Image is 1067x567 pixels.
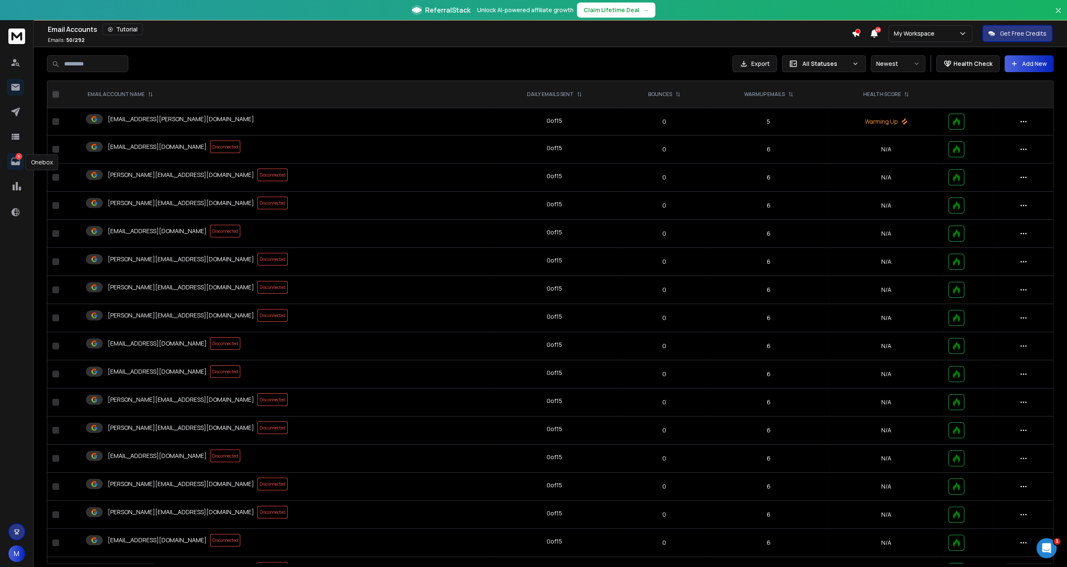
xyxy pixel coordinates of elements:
[108,480,254,488] p: [PERSON_NAME][EMAIL_ADDRESS][DOMAIN_NAME]
[834,229,939,238] p: N/A
[626,370,704,378] p: 0
[477,6,574,14] p: Unlock AI-powered affiliate growth
[709,360,829,388] td: 6
[210,225,240,237] span: Disconnected
[709,220,829,248] td: 6
[709,416,829,445] td: 6
[626,314,704,322] p: 0
[108,255,254,263] p: [PERSON_NAME][EMAIL_ADDRESS][DOMAIN_NAME]
[834,117,939,126] p: Warming Up
[108,424,254,432] p: [PERSON_NAME][EMAIL_ADDRESS][DOMAIN_NAME]
[982,25,1052,42] button: Get Free Credits
[108,339,207,348] p: [EMAIL_ADDRESS][DOMAIN_NAME]
[108,199,254,207] p: [PERSON_NAME][EMAIL_ADDRESS][DOMAIN_NAME]
[547,228,562,237] div: 0 of 15
[834,201,939,210] p: N/A
[643,6,649,14] span: →
[834,173,939,182] p: N/A
[709,445,829,473] td: 6
[626,454,704,463] p: 0
[626,257,704,266] p: 0
[834,342,939,350] p: N/A
[210,534,240,546] span: Disconnected
[108,283,254,291] p: [PERSON_NAME][EMAIL_ADDRESS][DOMAIN_NAME]
[834,314,939,322] p: N/A
[709,164,829,192] td: 6
[108,367,207,376] p: [EMAIL_ADDRESS][DOMAIN_NAME]
[709,473,829,501] td: 6
[626,286,704,294] p: 0
[626,342,704,350] p: 0
[48,37,85,44] p: Emails :
[425,5,470,15] span: ReferralStack
[547,200,562,208] div: 0 of 15
[108,227,207,235] p: [EMAIL_ADDRESS][DOMAIN_NAME]
[834,370,939,378] p: N/A
[547,369,562,377] div: 0 of 15
[257,281,288,294] span: Disconnected
[210,365,240,378] span: Disconnected
[834,257,939,266] p: N/A
[834,398,939,406] p: N/A
[626,173,704,182] p: 0
[108,115,254,123] p: [EMAIL_ADDRESS][PERSON_NAME][DOMAIN_NAME]
[709,108,829,135] td: 5
[871,55,925,72] button: Newest
[527,91,574,98] p: DAILY EMAILS SENT
[257,421,288,434] span: Disconnected
[108,395,254,404] p: [PERSON_NAME][EMAIL_ADDRESS][DOMAIN_NAME]
[257,478,288,490] span: Disconnected
[257,253,288,265] span: Disconnected
[257,169,288,181] span: Disconnected
[257,393,288,406] span: Disconnected
[626,398,704,406] p: 0
[953,60,992,68] p: Health Check
[108,452,207,460] p: [EMAIL_ADDRESS][DOMAIN_NAME]
[7,153,24,170] a: 6
[709,276,829,304] td: 6
[210,140,240,153] span: Disconnected
[547,537,562,546] div: 0 of 15
[108,311,254,320] p: [PERSON_NAME][EMAIL_ADDRESS][DOMAIN_NAME]
[547,284,562,293] div: 0 of 15
[732,55,777,72] button: Export
[547,256,562,265] div: 0 of 15
[1053,5,1064,25] button: Close banner
[834,286,939,294] p: N/A
[834,454,939,463] p: N/A
[547,397,562,405] div: 0 of 15
[709,192,829,220] td: 6
[709,388,829,416] td: 6
[257,197,288,209] span: Disconnected
[709,529,829,557] td: 6
[626,482,704,491] p: 0
[834,538,939,547] p: N/A
[709,248,829,276] td: 6
[210,337,240,350] span: Disconnected
[547,172,562,180] div: 0 of 15
[1005,55,1054,72] button: Add New
[257,309,288,322] span: Disconnected
[863,91,901,98] p: HEALTH SCORE
[108,171,254,179] p: [PERSON_NAME][EMAIL_ADDRESS][DOMAIN_NAME]
[834,426,939,434] p: N/A
[547,509,562,518] div: 0 of 15
[257,506,288,518] span: Disconnected
[547,341,562,349] div: 0 of 15
[626,201,704,210] p: 0
[8,545,25,562] button: M
[1036,538,1057,558] iframe: Intercom live chat
[626,510,704,519] p: 0
[210,450,240,462] span: Disconnected
[48,23,852,35] div: Email Accounts
[547,481,562,489] div: 0 of 15
[626,426,704,434] p: 0
[648,91,672,98] p: BOUNCES
[626,538,704,547] p: 0
[626,229,704,238] p: 0
[875,27,881,33] span: 45
[626,145,704,153] p: 0
[108,508,254,516] p: [PERSON_NAME][EMAIL_ADDRESS][DOMAIN_NAME]
[744,91,785,98] p: WARMUP EMAILS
